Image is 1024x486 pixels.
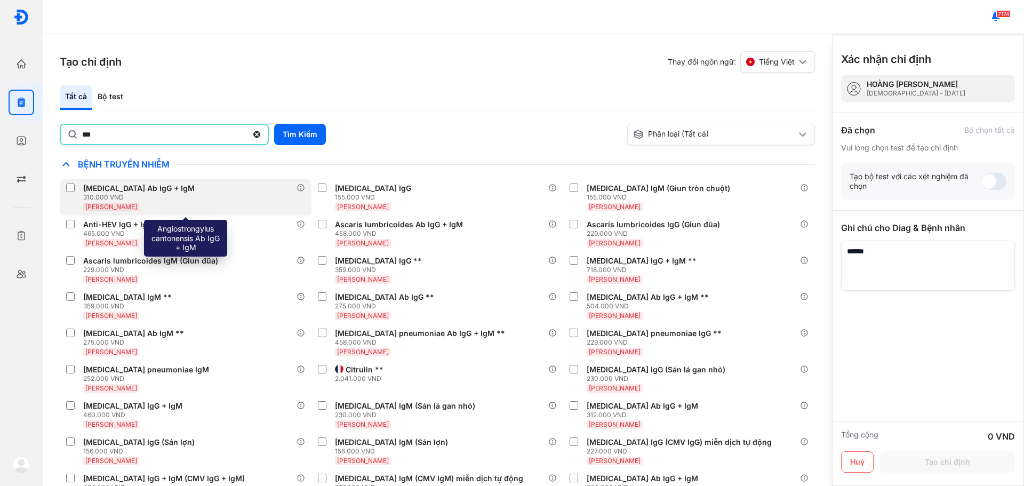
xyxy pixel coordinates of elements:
[841,430,878,443] div: Tổng cộng
[335,411,479,419] div: 230.000 VND
[587,375,730,383] div: 230.000 VND
[346,365,383,375] div: Citrulin **
[589,348,641,356] span: [PERSON_NAME]
[83,256,218,266] div: Ascaris lumbricoides IgM (Giun đũa)
[587,437,772,447] div: [MEDICAL_DATA] IgG (CMV IgG) miễn dịch tự động
[841,451,874,473] button: Huỷ
[964,125,1015,135] div: Bỏ chọn tất cả
[60,85,92,110] div: Tất cả
[841,221,1015,234] div: Ghi chú cho Diag & Bệnh nhân
[589,275,641,283] span: [PERSON_NAME]
[587,193,734,202] div: 155.000 VND
[587,338,726,347] div: 229.000 VND
[589,203,641,211] span: [PERSON_NAME]
[83,266,222,274] div: 229.000 VND
[337,457,389,465] span: [PERSON_NAME]
[841,124,875,137] div: Đã chọn
[587,229,724,238] div: 229.000 VND
[83,220,154,229] div: Anti-HEV IgG + IgM
[60,54,122,69] h3: Tạo chỉ định
[335,338,509,347] div: 458.000 VND
[85,275,137,283] span: [PERSON_NAME]
[13,9,29,25] img: logo
[850,172,981,191] div: Tạo bộ test với các xét nghiệm đã chọn
[13,456,30,473] img: logo
[335,266,426,274] div: 359.000 VND
[880,451,1015,473] button: Tạo chỉ định
[85,239,137,247] span: [PERSON_NAME]
[83,184,195,193] div: [MEDICAL_DATA] Ab IgG + IgM
[92,85,129,110] div: Bộ test
[83,411,187,419] div: 460.000 VND
[83,365,209,375] div: [MEDICAL_DATA] pneumoniae IgM
[587,302,713,310] div: 504.000 VND
[867,89,965,98] div: [DEMOGRAPHIC_DATA] - [DATE]
[335,184,411,193] div: [MEDICAL_DATA] IgG
[587,474,698,483] div: [MEDICAL_DATA] Ab IgG + IgM
[335,292,434,302] div: [MEDICAL_DATA] Ab IgG **
[335,474,523,483] div: [MEDICAL_DATA] IgM (CMV IgM) miễn dịch tự động
[73,159,175,170] span: Bệnh Truyền Nhiễm
[335,193,415,202] div: 155.000 VND
[587,365,725,375] div: [MEDICAL_DATA] IgG (Sán lá gan nhỏ)
[83,401,182,411] div: [MEDICAL_DATA] IgG + IgM
[759,57,795,67] span: Tiếng Việt
[841,52,931,67] h3: Xác nhận chỉ định
[85,384,137,392] span: [PERSON_NAME]
[83,292,172,302] div: [MEDICAL_DATA] IgM **
[337,348,389,356] span: [PERSON_NAME]
[335,401,475,411] div: [MEDICAL_DATA] IgM (Sán lá gan nhỏ)
[83,474,245,483] div: [MEDICAL_DATA] IgG + IgM (CMV IgG + IgM)
[337,420,389,428] span: [PERSON_NAME]
[668,51,815,73] div: Thay đổi ngôn ngữ:
[83,338,188,347] div: 275.000 VND
[988,430,1015,443] div: 0 VND
[83,193,199,202] div: 310.000 VND
[589,457,641,465] span: [PERSON_NAME]
[587,266,701,274] div: 718.000 VND
[335,229,467,238] div: 458.000 VND
[589,384,641,392] span: [PERSON_NAME]
[85,457,137,465] span: [PERSON_NAME]
[274,124,326,145] button: Tìm Kiếm
[83,229,158,238] div: 465.000 VND
[587,447,776,456] div: 227.000 VND
[83,447,199,456] div: 156.000 VND
[589,312,641,320] span: [PERSON_NAME]
[335,256,422,266] div: [MEDICAL_DATA] IgG **
[85,420,137,428] span: [PERSON_NAME]
[335,329,505,338] div: [MEDICAL_DATA] pneumoniae Ab IgG + IgM **
[83,302,176,310] div: 359.000 VND
[587,401,698,411] div: [MEDICAL_DATA] Ab IgG + IgM
[337,203,389,211] span: [PERSON_NAME]
[633,129,796,140] div: Phân loại (Tất cả)
[83,375,213,383] div: 252.000 VND
[587,292,709,302] div: [MEDICAL_DATA] Ab IgG + IgM **
[335,375,388,383] div: 2.041.000 VND
[335,437,448,447] div: [MEDICAL_DATA] IgM (Sán lợn)
[867,79,965,89] div: HOÀNG [PERSON_NAME]
[337,239,389,247] span: [PERSON_NAME]
[337,312,389,320] span: [PERSON_NAME]
[587,411,702,419] div: 312.000 VND
[587,184,730,193] div: [MEDICAL_DATA] IgM (Giun tròn chuột)
[589,420,641,428] span: [PERSON_NAME]
[587,220,720,229] div: Ascaris lumbricoides IgG (Giun đũa)
[587,329,722,338] div: [MEDICAL_DATA] pneumoniae IgG **
[996,10,1011,18] span: 7174
[589,239,641,247] span: [PERSON_NAME]
[335,302,438,310] div: 275.000 VND
[587,256,697,266] div: [MEDICAL_DATA] IgG + IgM **
[85,312,137,320] span: [PERSON_NAME]
[85,348,137,356] span: [PERSON_NAME]
[83,329,184,338] div: [MEDICAL_DATA] Ab IgM **
[85,203,137,211] span: [PERSON_NAME]
[335,220,463,229] div: Ascaris lumbricoides Ab IgG + IgM
[83,437,195,447] div: [MEDICAL_DATA] IgG (Sán lợn)
[335,447,452,456] div: 156.000 VND
[337,275,389,283] span: [PERSON_NAME]
[841,143,1015,153] div: Vui lòng chọn test để tạo chỉ định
